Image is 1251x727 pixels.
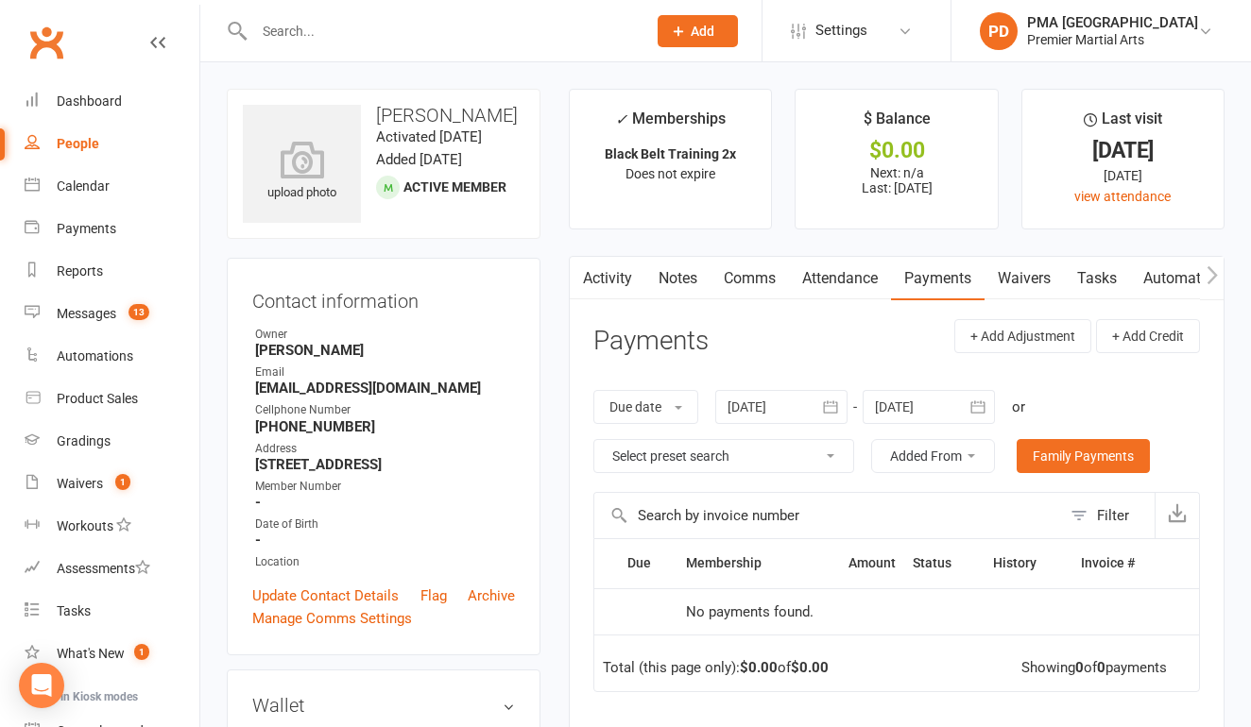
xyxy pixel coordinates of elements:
div: Email [255,363,515,381]
button: Filter [1061,493,1155,538]
div: Owner [255,326,515,344]
strong: 0 [1075,659,1084,676]
div: Gradings [57,433,111,448]
a: What's New1 [25,633,199,675]
time: Added [DATE] [376,151,462,168]
div: $ Balance [864,107,931,141]
a: Family Payments [1017,439,1150,473]
div: Address [255,440,515,458]
th: History [985,539,1071,587]
strong: [PHONE_NUMBER] [255,418,515,435]
th: Due [619,539,677,587]
h3: Contact information [252,283,515,312]
button: + Add Credit [1096,319,1200,353]
div: Tasks [57,603,91,618]
a: Automations [25,335,199,378]
h3: Payments [593,327,709,356]
strong: $0.00 [740,659,778,676]
strong: Black Belt Training 2x [605,146,736,161]
a: view attendance [1074,189,1171,204]
div: PMA [GEOGRAPHIC_DATA] [1027,14,1198,31]
div: Location [255,553,515,571]
div: Calendar [57,178,110,194]
div: Waivers [57,476,103,491]
h3: Wallet [252,695,515,716]
input: Search... [248,18,633,44]
a: Activity [570,257,645,300]
th: Amount [812,539,904,587]
a: Notes [645,257,711,300]
strong: [STREET_ADDRESS] [255,456,515,473]
a: Tasks [25,590,199,633]
a: Calendar [25,165,199,208]
div: Open Intercom Messenger [19,663,64,708]
a: Dashboard [25,80,199,123]
a: Flag [420,584,447,607]
span: 1 [134,644,149,660]
h3: [PERSON_NAME] [243,105,524,126]
div: or [1012,396,1025,418]
div: Total (this page only): of [603,660,829,676]
a: Payments [25,208,199,250]
div: Filter [1097,504,1129,527]
span: 1 [115,474,130,490]
div: [DATE] [1039,165,1207,186]
div: upload photo [243,141,361,203]
button: Added From [871,439,995,473]
strong: 0 [1097,659,1105,676]
th: Invoice # [1072,539,1174,587]
a: Gradings [25,420,199,463]
strong: $0.00 [791,659,829,676]
div: Last visit [1084,107,1162,141]
div: Messages [57,306,116,321]
strong: - [255,532,515,549]
time: Activated [DATE] [376,128,482,145]
div: Automations [57,348,133,363]
div: People [57,136,99,151]
strong: [EMAIL_ADDRESS][DOMAIN_NAME] [255,380,515,397]
div: Premier Martial Arts [1027,31,1198,48]
a: Clubworx [23,19,70,66]
th: Status [904,539,985,587]
div: Payments [57,221,116,236]
a: Manage Comms Settings [252,607,412,630]
p: Next: n/a Last: [DATE] [813,165,980,195]
a: Messages 13 [25,293,199,335]
div: Workouts [57,518,113,533]
div: Member Number [255,478,515,496]
div: Showing of payments [1021,660,1167,676]
button: Add [658,15,738,47]
div: Date of Birth [255,516,515,533]
div: Assessments [57,561,150,576]
span: Add [691,24,714,39]
a: Waivers 1 [25,463,199,505]
div: Cellphone Number [255,401,515,419]
div: $0.00 [813,141,980,161]
a: Tasks [1064,257,1130,300]
span: Active member [403,179,506,194]
i: ✓ [615,110,627,128]
div: Reports [57,263,103,279]
button: Due date [593,390,698,424]
a: Product Sales [25,378,199,420]
button: + Add Adjustment [954,319,1091,353]
strong: [PERSON_NAME] [255,342,515,359]
a: Waivers [985,257,1064,300]
strong: - [255,494,515,511]
a: Workouts [25,505,199,548]
a: Comms [711,257,789,300]
a: Assessments [25,548,199,590]
a: Archive [468,584,515,607]
span: Does not expire [625,166,715,181]
td: No payments found. [677,588,904,635]
span: Settings [815,9,867,52]
a: People [25,123,199,165]
div: Product Sales [57,391,138,406]
a: Attendance [789,257,891,300]
span: 13 [129,304,149,320]
a: Update Contact Details [252,584,399,607]
div: [DATE] [1039,141,1207,161]
a: Automations [1130,257,1242,300]
div: PD [980,12,1018,50]
div: Memberships [615,107,726,142]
